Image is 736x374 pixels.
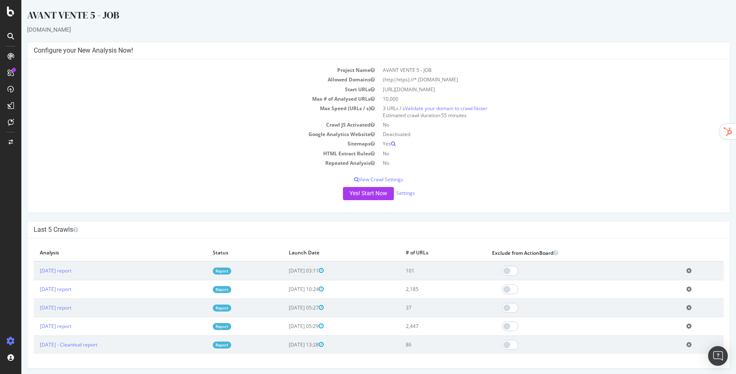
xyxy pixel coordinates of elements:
p: View Crawl Settings [12,176,702,183]
td: Yes [357,139,702,148]
td: No [357,149,702,158]
th: Exclude from ActionBoard [465,245,659,261]
td: Sitemaps [12,139,357,148]
td: 86 [378,335,465,354]
a: Settings [375,189,393,196]
span: [DATE] 05:27 [267,304,302,311]
td: 2,185 [378,280,465,298]
a: [DATE] report [18,286,50,293]
td: Google Analytics Website [12,129,357,139]
a: Report [191,305,210,312]
td: Max # of Analysed URLs [12,94,357,104]
td: AVANT VENTE 5 - JOB [357,65,702,75]
td: 3 URLs / s Estimated crawl duration: [357,104,702,120]
td: Repeated Analysis [12,158,357,168]
td: 37 [378,298,465,317]
button: Yes! Start Now [322,187,373,200]
th: Launch Date [261,245,378,261]
div: [DOMAIN_NAME] [6,25,709,34]
a: [DATE] report [18,304,50,311]
td: Allowed Domains [12,75,357,84]
span: [DATE] 10:24 [267,286,302,293]
span: 55 minutes [420,112,445,119]
td: No [357,158,702,168]
div: Open Intercom Messenger [708,346,728,366]
a: Report [191,268,210,275]
td: (http|https)://*.[DOMAIN_NAME] [357,75,702,84]
td: No [357,120,702,129]
a: Report [191,323,210,330]
td: Deactivated [357,129,702,139]
a: [DATE] - Cleanitud report [18,341,76,348]
a: [DATE] report [18,267,50,274]
a: Report [191,286,210,293]
span: [DATE] 05:29 [267,323,302,330]
td: [URL][DOMAIN_NAME] [357,85,702,94]
a: Validate your domain to crawl faster [384,105,466,112]
td: 10,000 [357,94,702,104]
h4: Last 5 Crawls [12,226,702,234]
td: HTML Extract Rules [12,149,357,158]
h4: Configure your New Analysis Now! [12,46,702,55]
th: Status [185,245,262,261]
td: Crawl JS Activated [12,120,357,129]
a: [DATE] report [18,323,50,330]
div: AVANT VENTE 5 - JOB [6,8,709,25]
td: Max Speed (URLs / s) [12,104,357,120]
td: 101 [378,261,465,280]
td: Project Name [12,65,357,75]
th: Analysis [12,245,185,261]
span: [DATE] 03:11 [267,267,302,274]
a: Report [191,342,210,349]
span: [DATE] 13:28 [267,341,302,348]
th: # of URLs [378,245,465,261]
td: 2,447 [378,317,465,335]
td: Start URLs [12,85,357,94]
